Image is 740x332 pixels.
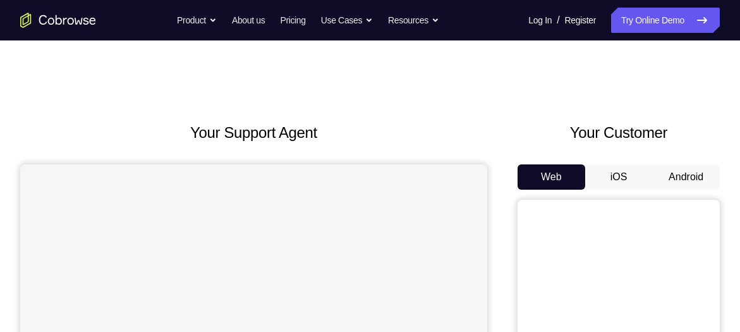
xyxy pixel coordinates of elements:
h2: Your Customer [518,121,720,144]
button: Use Cases [321,8,373,33]
a: Register [565,8,596,33]
a: Try Online Demo [611,8,720,33]
button: Product [177,8,217,33]
a: Pricing [280,8,305,33]
h2: Your Support Agent [20,121,487,144]
a: Log In [528,8,552,33]
a: About us [232,8,265,33]
button: Web [518,164,585,190]
a: Go to the home page [20,13,96,28]
button: iOS [585,164,653,190]
button: Android [652,164,720,190]
button: Resources [388,8,439,33]
span: / [557,13,559,28]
